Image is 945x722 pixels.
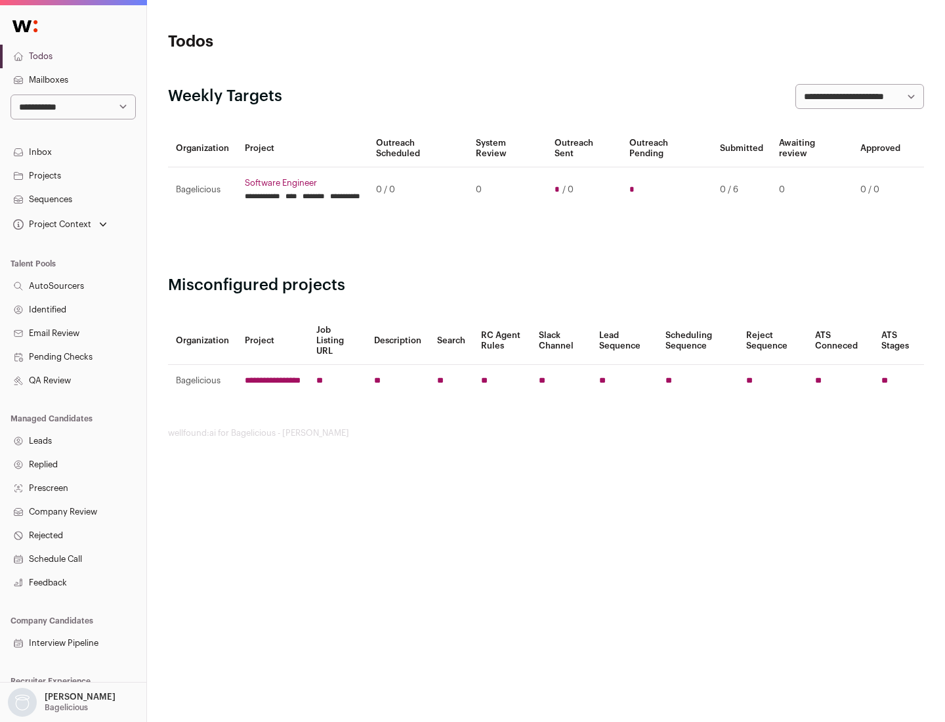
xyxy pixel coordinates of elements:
th: ATS Conneced [807,317,873,365]
footer: wellfound:ai for Bagelicious - [PERSON_NAME] [168,428,924,438]
td: Bagelicious [168,365,237,397]
button: Open dropdown [10,215,110,234]
th: RC Agent Rules [473,317,530,365]
th: Awaiting review [771,130,852,167]
th: Lead Sequence [591,317,658,365]
td: Bagelicious [168,167,237,213]
a: Software Engineer [245,178,360,188]
th: Outreach Scheduled [368,130,468,167]
th: Project [237,130,368,167]
th: Search [429,317,473,365]
div: Project Context [10,219,91,230]
h1: Todos [168,32,420,53]
th: Submitted [712,130,771,167]
th: System Review [468,130,546,167]
th: Slack Channel [531,317,591,365]
th: Reject Sequence [738,317,808,365]
th: Project [237,317,308,365]
th: Description [366,317,429,365]
td: 0 [771,167,852,213]
th: Scheduling Sequence [658,317,738,365]
td: 0 [468,167,546,213]
h2: Misconfigured projects [168,275,924,296]
p: [PERSON_NAME] [45,692,115,702]
th: ATS Stages [873,317,924,365]
th: Approved [852,130,908,167]
img: nopic.png [8,688,37,717]
img: Wellfound [5,13,45,39]
button: Open dropdown [5,688,118,717]
td: 0 / 0 [368,167,468,213]
th: Organization [168,317,237,365]
th: Outreach Sent [547,130,622,167]
h2: Weekly Targets [168,86,282,107]
td: 0 / 6 [712,167,771,213]
td: 0 / 0 [852,167,908,213]
th: Job Listing URL [308,317,366,365]
th: Outreach Pending [621,130,711,167]
span: / 0 [562,184,574,195]
th: Organization [168,130,237,167]
p: Bagelicious [45,702,88,713]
